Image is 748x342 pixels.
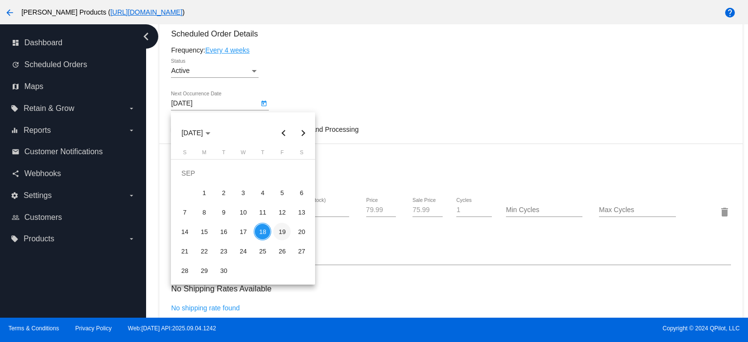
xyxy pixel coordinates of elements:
[274,123,293,143] button: Previous month
[254,184,271,201] div: 4
[253,202,272,222] td: September 11, 2025
[215,184,232,201] div: 2
[214,261,233,280] td: September 30, 2025
[234,242,252,260] div: 24
[272,222,292,241] td: September 19, 2025
[272,149,292,159] th: Friday
[182,129,210,137] span: [DATE]
[215,203,232,221] div: 9
[233,222,253,241] td: September 17, 2025
[214,202,233,222] td: September 9, 2025
[175,261,194,280] td: September 28, 2025
[233,149,253,159] th: Wednesday
[176,223,193,240] div: 14
[233,202,253,222] td: September 10, 2025
[254,223,271,240] div: 18
[272,241,292,261] td: September 26, 2025
[292,149,311,159] th: Saturday
[215,223,232,240] div: 16
[176,203,193,221] div: 7
[194,241,214,261] td: September 22, 2025
[292,183,311,202] td: September 6, 2025
[195,203,213,221] div: 8
[272,202,292,222] td: September 12, 2025
[194,202,214,222] td: September 8, 2025
[273,184,291,201] div: 5
[194,222,214,241] td: September 15, 2025
[175,241,194,261] td: September 21, 2025
[175,202,194,222] td: September 7, 2025
[194,261,214,280] td: September 29, 2025
[176,242,193,260] div: 21
[214,149,233,159] th: Tuesday
[233,241,253,261] td: September 24, 2025
[175,163,311,183] td: SEP
[214,183,233,202] td: September 2, 2025
[293,184,310,201] div: 6
[233,183,253,202] td: September 3, 2025
[195,223,213,240] div: 15
[293,203,310,221] div: 13
[215,242,232,260] div: 23
[253,241,272,261] td: September 25, 2025
[253,149,272,159] th: Thursday
[253,222,272,241] td: September 18, 2025
[292,241,311,261] td: September 27, 2025
[254,242,271,260] div: 25
[215,262,232,279] div: 30
[194,149,214,159] th: Monday
[234,184,252,201] div: 3
[293,242,310,260] div: 27
[254,203,271,221] div: 11
[273,223,291,240] div: 19
[195,184,213,201] div: 1
[293,223,310,240] div: 20
[214,222,233,241] td: September 16, 2025
[292,222,311,241] td: September 20, 2025
[234,223,252,240] div: 17
[272,183,292,202] td: September 5, 2025
[195,242,213,260] div: 22
[176,262,193,279] div: 28
[174,123,218,143] button: Choose month and year
[234,203,252,221] div: 10
[175,149,194,159] th: Sunday
[292,202,311,222] td: September 13, 2025
[195,262,213,279] div: 29
[273,242,291,260] div: 26
[273,203,291,221] div: 12
[214,241,233,261] td: September 23, 2025
[175,222,194,241] td: September 14, 2025
[293,123,313,143] button: Next month
[253,183,272,202] td: September 4, 2025
[194,183,214,202] td: September 1, 2025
